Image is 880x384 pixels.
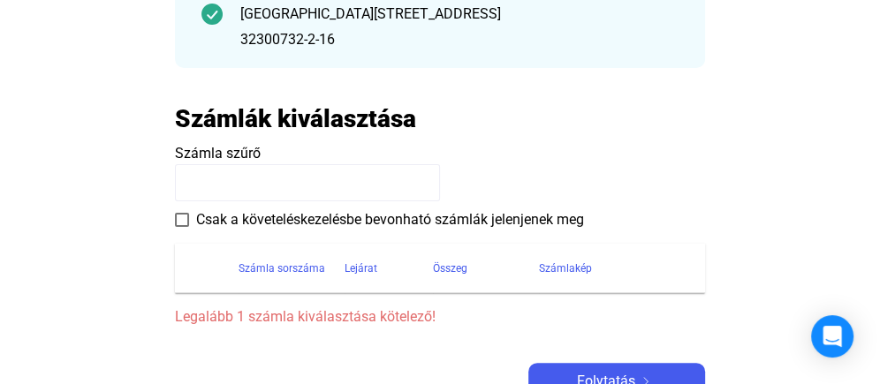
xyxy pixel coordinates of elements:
span: Legalább 1 számla kiválasztása kötelező! [175,306,705,328]
div: Számlakép [539,258,684,279]
div: Számlakép [539,258,592,279]
div: Összeg [433,258,539,279]
div: Számla sorszáma [239,258,345,279]
div: [GEOGRAPHIC_DATA][STREET_ADDRESS] [240,4,679,25]
h2: Számlák kiválasztása [175,103,416,134]
div: Lejárat [345,258,377,279]
span: Számla szűrő [175,145,261,162]
div: Számla sorszáma [239,258,325,279]
span: Csak a követeléskezelésbe bevonható számlák jelenjenek meg [196,209,584,230]
div: Összeg [433,258,467,279]
div: Open Intercom Messenger [811,315,853,358]
div: Lejárat [345,258,433,279]
img: checkmark-darker-green-circle [201,4,223,25]
div: 32300732-2-16 [240,29,679,50]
